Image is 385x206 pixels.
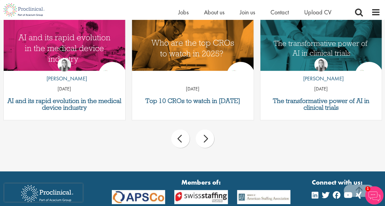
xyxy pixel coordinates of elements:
[4,17,125,80] img: AI and Its Impact on the Medical Device Industry | Proclinical
[170,190,232,204] img: APSCo
[132,17,254,71] a: Link to a post
[135,97,251,104] a: Top 10 CROs to watch in [DATE]
[4,86,125,93] p: [DATE]
[314,58,328,72] img: Hannah Burke
[260,17,382,71] a: Link to a post
[365,186,370,191] span: 1
[112,178,291,187] strong: Members of:
[298,75,343,83] p: [PERSON_NAME]
[58,58,71,72] img: Hannah Burke
[304,8,331,16] a: Upload CV
[204,8,225,16] a: About us
[270,8,289,16] a: Contact
[312,178,364,187] strong: Connect with us:
[178,8,189,16] a: Jobs
[7,97,122,111] a: AI and its rapid evolution in the medical device industry
[171,130,190,148] div: prev
[260,86,382,93] p: [DATE]
[365,186,383,204] img: Chatbot
[42,58,87,86] a: Hannah Burke [PERSON_NAME]
[263,97,379,111] a: The transformative power of AI in clinical trials
[196,130,214,148] div: next
[232,190,295,204] img: APSCo
[132,17,254,80] img: Top 10 CROs 2025 | Proclinical
[132,86,254,93] p: [DATE]
[4,183,83,202] iframe: reCAPTCHA
[107,190,170,204] img: APSCo
[260,17,382,80] img: The Transformative Power of AI in Clinical Trials | Proclinical
[4,17,125,71] a: Link to a post
[240,8,255,16] a: Join us
[42,75,87,83] p: [PERSON_NAME]
[298,58,343,86] a: Hannah Burke [PERSON_NAME]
